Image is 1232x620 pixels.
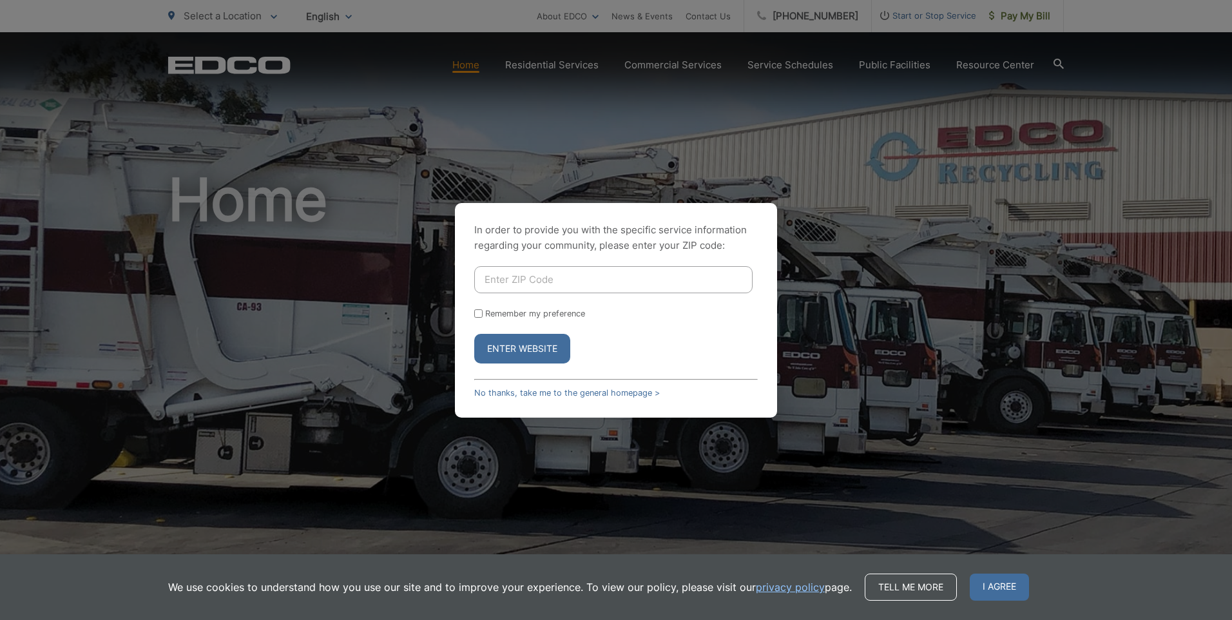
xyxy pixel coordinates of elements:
[474,388,660,398] a: No thanks, take me to the general homepage >
[756,579,825,595] a: privacy policy
[474,222,758,253] p: In order to provide you with the specific service information regarding your community, please en...
[865,574,957,601] a: Tell me more
[474,266,753,293] input: Enter ZIP Code
[485,309,585,318] label: Remember my preference
[168,579,852,595] p: We use cookies to understand how you use our site and to improve your experience. To view our pol...
[474,334,570,363] button: Enter Website
[970,574,1029,601] span: I agree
